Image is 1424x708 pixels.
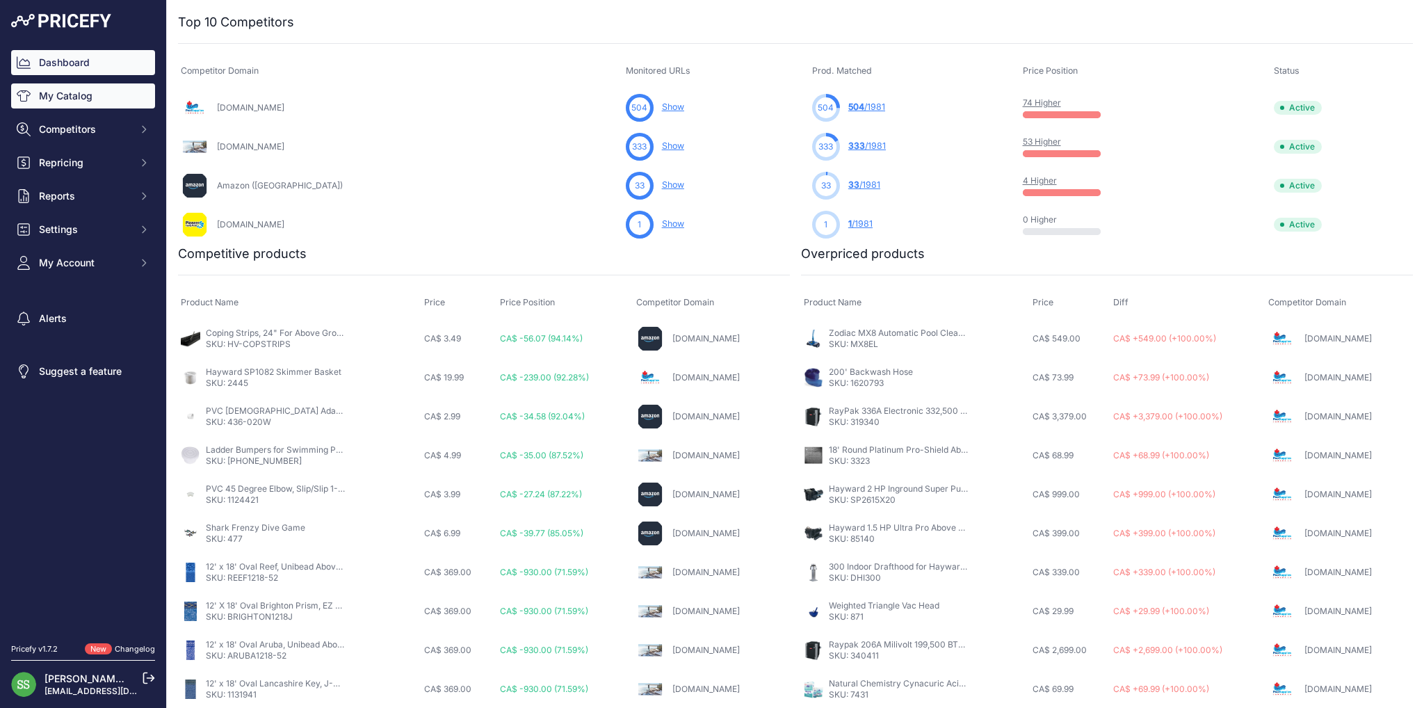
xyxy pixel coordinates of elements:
p: SKU: 2445 [206,378,341,389]
a: [DOMAIN_NAME] [217,102,284,113]
a: [DOMAIN_NAME] [217,141,284,152]
span: 33 [821,179,831,192]
nav: Sidebar [11,50,155,627]
a: Raypak 206A Milivolt 199,500 BTU Natural Gas Heater [829,639,1042,650]
span: CA$ +339.00 (+100.00%) [1113,567,1215,577]
span: CA$ -56.07 (94.14%) [500,333,583,344]
a: 1/1981 [848,218,873,229]
span: Status [1274,65,1300,76]
span: CA$ 549.00 [1033,333,1081,344]
a: 4 Higher [1023,175,1057,186]
span: Active [1274,218,1322,232]
a: Changelog [115,644,155,654]
span: Price [1033,297,1053,307]
p: SKU: 340411 [829,650,968,661]
a: [DOMAIN_NAME] [1304,567,1372,577]
span: Price Position [1023,65,1078,76]
a: RayPak 336A Electronic 332,500 BTU Natural Gas Heater [829,405,1055,416]
a: [DOMAIN_NAME] [672,645,740,655]
span: My Account [39,256,130,270]
a: 12' X 18' Oval Brighton Prism, EZ Bead (J-Bead) Above Ground Liner [206,600,473,611]
p: SKU: 7431 [829,689,968,700]
a: Amazon ([GEOGRAPHIC_DATA]) [217,180,343,191]
span: CA$ +68.99 (+100.00%) [1113,450,1209,460]
span: CA$ -930.00 (71.59%) [500,606,588,616]
span: Prod. Matched [812,65,872,76]
a: [DOMAIN_NAME] [1304,411,1372,421]
a: [DOMAIN_NAME] [217,219,284,230]
a: Suggest a feature [11,359,155,384]
a: My Catalog [11,83,155,108]
span: CA$ +2,699.00 (+100.00%) [1113,645,1222,655]
p: SKU: 1620793 [829,378,913,389]
a: 18' Round Platinum Pro-Shield Above Ground Winter Pool Cover [829,444,1081,455]
button: My Account [11,250,155,275]
p: SKU: SP2615X20 [829,494,968,506]
a: Show [662,179,684,190]
span: New [85,643,112,655]
span: 333 [632,140,647,153]
a: Hayward SP1082 Skimmer Basket [206,367,341,377]
span: Settings [39,223,130,236]
p: SKU: [PHONE_NUMBER] [206,456,345,467]
p: SKU: 1131941 [206,689,345,700]
span: CA$ 69.99 [1033,684,1074,694]
p: SKU: HV-COPSTRIPS [206,339,345,350]
button: Competitors [11,117,155,142]
p: SKU: MX8EL [829,339,968,350]
a: 333/1981 [848,140,886,151]
span: 333 [848,140,865,151]
span: 1 [824,218,827,231]
span: CA$ 369.00 [424,606,471,616]
span: Competitors [39,122,130,136]
span: 1 [848,218,852,229]
span: CA$ +73.99 (+100.00%) [1113,372,1209,383]
span: CA$ +69.99 (+100.00%) [1113,684,1209,694]
span: CA$ -930.00 (71.59%) [500,684,588,694]
a: 504/1981 [848,102,885,112]
p: SKU: DHI300 [829,572,968,584]
p: SKU: REEF1218-52 [206,572,345,584]
span: CA$ +549.00 (+100.00%) [1113,333,1216,344]
a: Show [662,218,684,229]
span: CA$ -34.58 (92.04%) [500,411,585,421]
span: 1 [638,218,641,231]
span: Reports [39,189,130,203]
span: 33 [848,179,859,190]
span: CA$ 339.00 [1033,567,1080,577]
button: Repricing [11,150,155,175]
a: 300 Indoor Drafthood for Hayward H-Series Millivolt Heater [829,561,1065,572]
span: CA$ 6.99 [424,528,460,538]
span: CA$ -930.00 (71.59%) [500,645,588,655]
a: [DOMAIN_NAME] [672,567,740,577]
p: SKU: ARUBA1218-52 [206,650,345,661]
span: 504 [848,102,864,112]
p: SKU: 436-020W [206,417,345,428]
span: Product Name [181,297,238,307]
a: Hayward 1.5 HP Ultra Pro Above Ground Pool Pump SP2295 [829,522,1065,533]
a: [DOMAIN_NAME] [672,372,740,383]
span: CA$ 399.00 [1033,528,1080,538]
p: SKU: 3323 [829,456,968,467]
span: CA$ 999.00 [1033,489,1080,499]
p: SKU: 1124421 [206,494,345,506]
span: Active [1274,140,1322,154]
span: Diff [1113,297,1128,307]
span: CA$ -39.77 (85.05%) [500,528,583,538]
span: CA$ +29.99 (+100.00%) [1113,606,1209,616]
a: [DOMAIN_NAME] [672,528,740,538]
span: Competitor Domain [181,65,259,76]
span: CA$ 369.00 [424,567,471,577]
a: Show [662,102,684,112]
a: [EMAIL_ADDRESS][DOMAIN_NAME] [44,686,190,696]
a: Show [662,140,684,151]
a: [DOMAIN_NAME] [1304,684,1372,694]
a: [DOMAIN_NAME] [1304,528,1372,538]
a: [DOMAIN_NAME] [672,450,740,460]
a: Hayward 2 HP Inground Super Pump [829,483,973,494]
h2: Competitive products [178,244,307,264]
span: Price Position [500,297,555,307]
p: SKU: 85140 [829,533,968,545]
span: Active [1274,179,1322,193]
a: [DOMAIN_NAME] [672,606,740,616]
